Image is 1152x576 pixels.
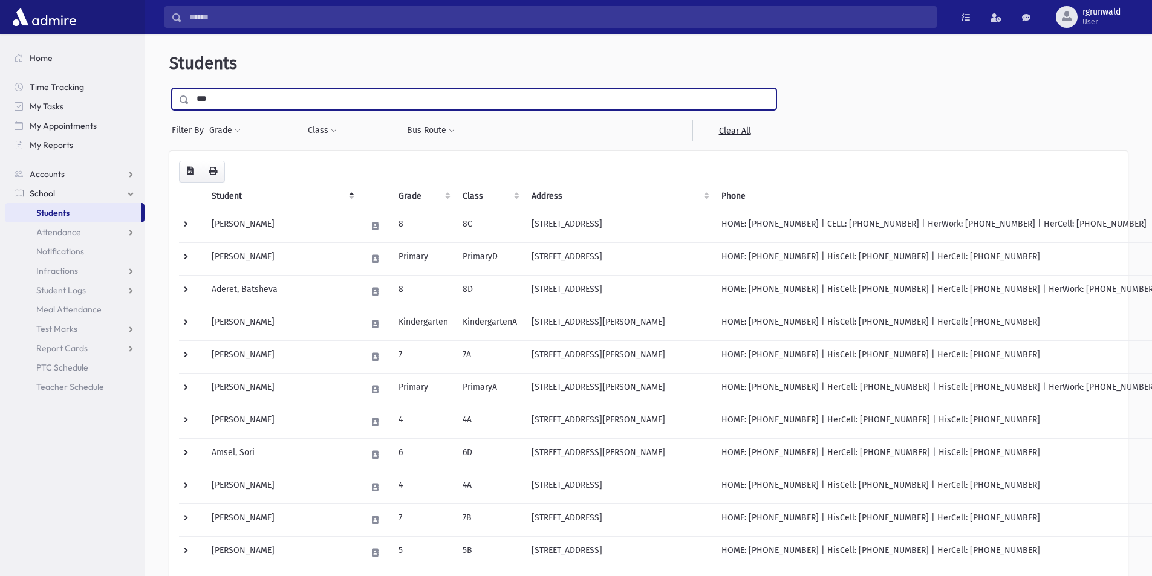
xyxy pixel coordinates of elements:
[524,308,714,340] td: [STREET_ADDRESS][PERSON_NAME]
[36,304,102,315] span: Meal Attendance
[204,471,359,503] td: [PERSON_NAME]
[169,53,237,73] span: Students
[391,308,455,340] td: Kindergarten
[1082,17,1121,27] span: User
[391,275,455,308] td: 8
[455,373,524,406] td: PrimaryA
[204,373,359,406] td: [PERSON_NAME]
[5,377,145,396] a: Teacher Schedule
[5,338,145,358] a: Report Cards
[30,101,63,112] span: My Tasks
[455,275,524,308] td: 8D
[5,116,145,135] a: My Appointments
[524,438,714,471] td: [STREET_ADDRESS][PERSON_NAME]
[201,161,225,183] button: Print
[455,471,524,503] td: 4A
[391,503,455,536] td: 7
[524,406,714,438] td: [STREET_ADDRESS][PERSON_NAME]
[36,265,78,276] span: Infractions
[204,308,359,340] td: [PERSON_NAME]
[204,242,359,275] td: [PERSON_NAME]
[179,161,201,183] button: CSV
[391,210,455,242] td: 8
[5,48,145,68] a: Home
[30,82,84,92] span: Time Tracking
[204,536,359,569] td: [PERSON_NAME]
[5,184,145,203] a: School
[5,135,145,155] a: My Reports
[30,169,65,180] span: Accounts
[5,280,145,300] a: Student Logs
[5,242,145,261] a: Notifications
[30,140,73,150] span: My Reports
[307,120,337,141] button: Class
[36,207,70,218] span: Students
[10,5,79,29] img: AdmirePro
[204,438,359,471] td: Amsel, Sori
[391,471,455,503] td: 4
[5,358,145,377] a: PTC Schedule
[36,381,104,392] span: Teacher Schedule
[391,406,455,438] td: 4
[204,503,359,536] td: [PERSON_NAME]
[204,406,359,438] td: [PERSON_NAME]
[172,124,209,137] span: Filter By
[524,373,714,406] td: [STREET_ADDRESS][PERSON_NAME]
[182,6,936,28] input: Search
[30,188,55,199] span: School
[524,183,714,210] th: Address: activate to sort column ascending
[204,340,359,373] td: [PERSON_NAME]
[209,120,241,141] button: Grade
[455,536,524,569] td: 5B
[524,242,714,275] td: [STREET_ADDRESS]
[36,362,88,373] span: PTC Schedule
[5,97,145,116] a: My Tasks
[5,77,145,97] a: Time Tracking
[692,120,776,141] a: Clear All
[391,242,455,275] td: Primary
[524,275,714,308] td: [STREET_ADDRESS]
[30,53,53,63] span: Home
[1082,7,1121,17] span: rgrunwald
[455,210,524,242] td: 8C
[30,120,97,131] span: My Appointments
[204,275,359,308] td: Aderet, Batsheva
[455,503,524,536] td: 7B
[5,300,145,319] a: Meal Attendance
[455,308,524,340] td: KindergartenA
[36,285,86,296] span: Student Logs
[391,373,455,406] td: Primary
[455,406,524,438] td: 4A
[36,343,88,354] span: Report Cards
[391,183,455,210] th: Grade: activate to sort column ascending
[391,340,455,373] td: 7
[524,503,714,536] td: [STREET_ADDRESS]
[5,203,141,222] a: Students
[406,120,455,141] button: Bus Route
[36,227,81,238] span: Attendance
[391,536,455,569] td: 5
[524,536,714,569] td: [STREET_ADDRESS]
[524,471,714,503] td: [STREET_ADDRESS]
[524,340,714,373] td: [STREET_ADDRESS][PERSON_NAME]
[204,210,359,242] td: [PERSON_NAME]
[5,164,145,184] a: Accounts
[5,319,145,338] a: Test Marks
[204,183,359,210] th: Student: activate to sort column descending
[524,210,714,242] td: [STREET_ADDRESS]
[36,246,84,257] span: Notifications
[455,340,524,373] td: 7A
[391,438,455,471] td: 6
[5,222,145,242] a: Attendance
[455,242,524,275] td: PrimaryD
[455,183,524,210] th: Class: activate to sort column ascending
[36,323,77,334] span: Test Marks
[455,438,524,471] td: 6D
[5,261,145,280] a: Infractions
